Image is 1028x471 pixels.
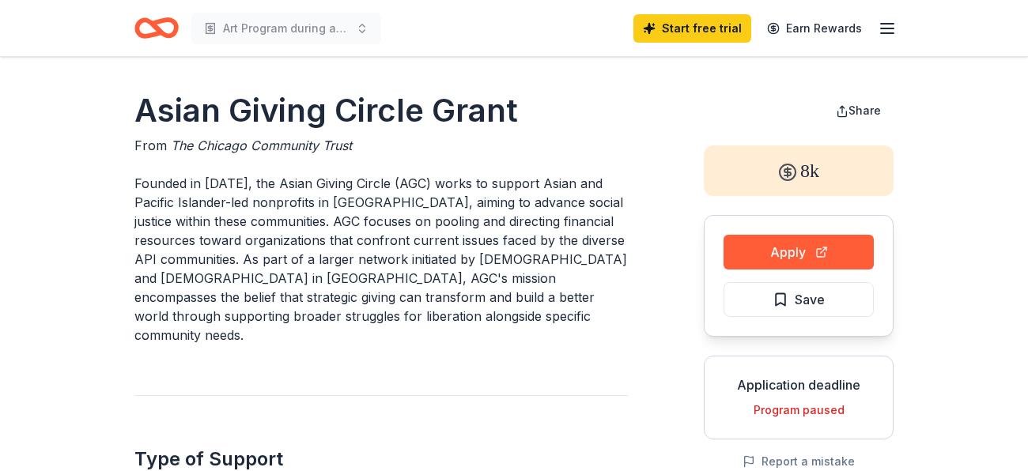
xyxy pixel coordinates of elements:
[717,401,880,420] div: Program paused
[743,452,855,471] button: Report a mistake
[191,13,381,44] button: Art Program during and after school
[134,136,628,155] div: From
[633,14,751,43] a: Start free trial
[223,19,350,38] span: Art Program during and after school
[704,145,894,196] div: 8k
[848,104,881,117] span: Share
[134,174,628,345] p: Founded in [DATE], the Asian Giving Circle (AGC) works to support Asian and Pacific Islander-led ...
[134,89,628,133] h1: Asian Giving Circle Grant
[795,289,825,310] span: Save
[724,235,874,269] button: Apply
[134,9,179,47] a: Home
[758,14,871,43] a: Earn Rewards
[823,95,894,126] button: Share
[724,282,874,317] button: Save
[171,138,352,153] span: The Chicago Community Trust
[717,375,880,394] div: Application deadline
